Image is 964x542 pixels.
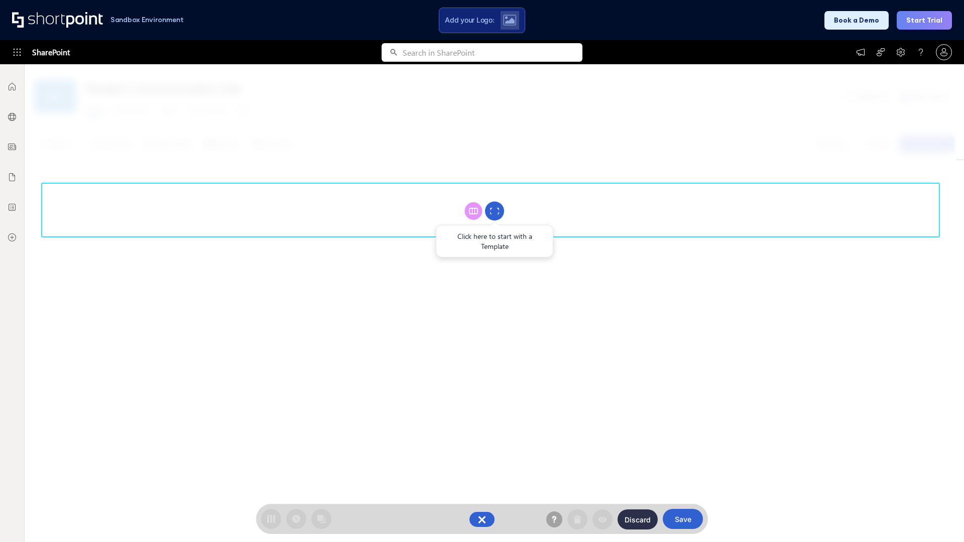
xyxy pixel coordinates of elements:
[824,11,889,30] button: Book a Demo
[503,15,516,26] img: Upload logo
[445,16,494,25] span: Add your Logo:
[914,494,964,542] iframe: Chat Widget
[618,509,658,529] button: Discard
[110,17,184,23] h1: Sandbox Environment
[403,43,582,62] input: Search in SharePoint
[897,11,952,30] button: Start Trial
[32,40,70,64] span: SharePoint
[663,509,703,529] button: Save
